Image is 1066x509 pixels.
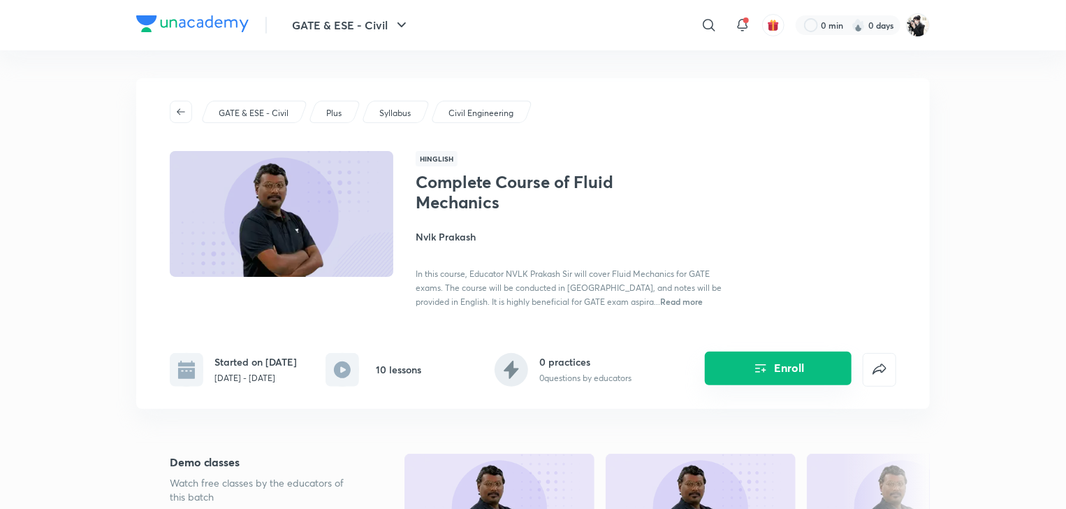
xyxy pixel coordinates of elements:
[446,107,516,120] a: Civil Engineering
[136,15,249,32] img: Company Logo
[660,296,703,307] span: Read more
[416,151,458,166] span: Hinglish
[217,107,291,120] a: GATE & ESE - Civil
[539,372,631,385] p: 0 questions by educators
[324,107,344,120] a: Plus
[379,107,411,120] p: Syllabus
[762,14,784,36] button: avatar
[219,107,289,120] p: GATE & ESE - Civil
[170,454,360,471] h5: Demo classes
[767,19,780,31] img: avatar
[863,353,896,387] button: false
[326,107,342,120] p: Plus
[284,11,418,39] button: GATE & ESE - Civil
[705,352,852,385] button: Enroll
[852,18,866,32] img: streak
[416,172,644,213] h1: Complete Course of Fluid Mechanics
[376,362,421,377] h6: 10 lessons
[170,476,360,504] p: Watch free classes by the educators of this batch
[416,268,722,307] span: In this course, Educator NVLK Prakash Sir will cover Fluid Mechanics for GATE exams. The course w...
[416,229,729,244] h4: Nvlk Prakash
[136,15,249,36] a: Company Logo
[214,372,297,385] p: [DATE] - [DATE]
[906,13,930,37] img: Lucky verma
[448,107,513,120] p: Civil Engineering
[539,354,631,369] h6: 0 practices
[377,107,414,120] a: Syllabus
[214,354,297,369] h6: Started on [DATE]
[168,150,395,278] img: Thumbnail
